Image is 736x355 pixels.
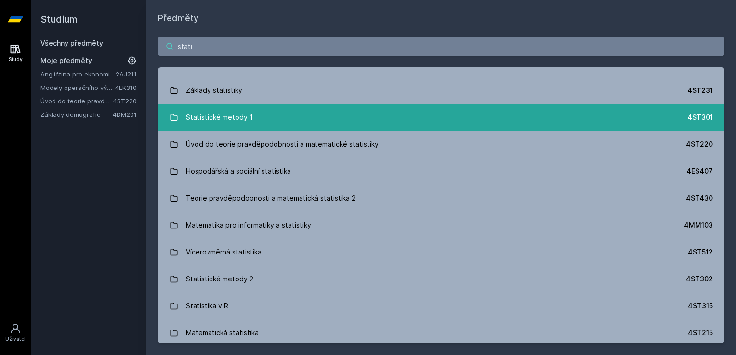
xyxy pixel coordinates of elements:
[40,110,113,119] a: Základy demografie
[186,216,311,235] div: Matematika pro informatiky a statistiky
[158,239,724,266] a: Vícerozměrná statistika 4ST512
[158,212,724,239] a: Matematika pro informatiky a statistiky 4MM103
[186,296,228,316] div: Statistika v R
[688,301,713,311] div: 4ST315
[684,220,713,230] div: 4MM103
[5,335,26,342] div: Uživatel
[687,86,713,95] div: 4ST231
[113,111,137,118] a: 4DM201
[186,135,379,154] div: Úvod do teorie pravděpodobnosti a matematické statistiky
[40,56,92,65] span: Moje předměty
[686,139,713,149] div: 4ST220
[2,318,29,347] a: Uživatel
[40,96,113,106] a: Úvod do teorie pravděpodobnosti a matematické statistiky
[158,37,724,56] input: Název nebo ident předmětu…
[2,38,29,68] a: Study
[158,104,724,131] a: Statistické metody 1 4ST301
[158,131,724,158] a: Úvod do teorie pravděpodobnosti a matematické statistiky 4ST220
[40,39,103,47] a: Všechny předměty
[158,12,724,25] h1: Předměty
[158,292,724,319] a: Statistika v R 4ST315
[40,69,116,79] a: Angličtina pro ekonomická studia 1 (B2/C1)
[158,77,724,104] a: Základy statistiky 4ST231
[688,247,713,257] div: 4ST512
[158,266,724,292] a: Statistické metody 2 4ST302
[686,193,713,203] div: 4ST430
[686,166,713,176] div: 4ES407
[186,242,262,262] div: Vícerozměrná statistika
[186,269,253,289] div: Statistické metody 2
[115,84,137,91] a: 4EK310
[688,328,713,338] div: 4ST215
[186,108,253,127] div: Statistické metody 1
[186,189,355,208] div: Teorie pravděpodobnosti a matematická statistika 2
[186,162,291,181] div: Hospodářská a sociální statistika
[158,319,724,346] a: Matematická statistika 4ST215
[158,158,724,185] a: Hospodářská a sociální statistika 4ES407
[186,323,259,342] div: Matematická statistika
[686,274,713,284] div: 4ST302
[40,83,115,92] a: Modely operačního výzkumu
[158,185,724,212] a: Teorie pravděpodobnosti a matematická statistika 2 4ST430
[113,97,137,105] a: 4ST220
[116,70,137,78] a: 2AJ211
[687,113,713,122] div: 4ST301
[186,81,242,100] div: Základy statistiky
[9,56,23,63] div: Study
